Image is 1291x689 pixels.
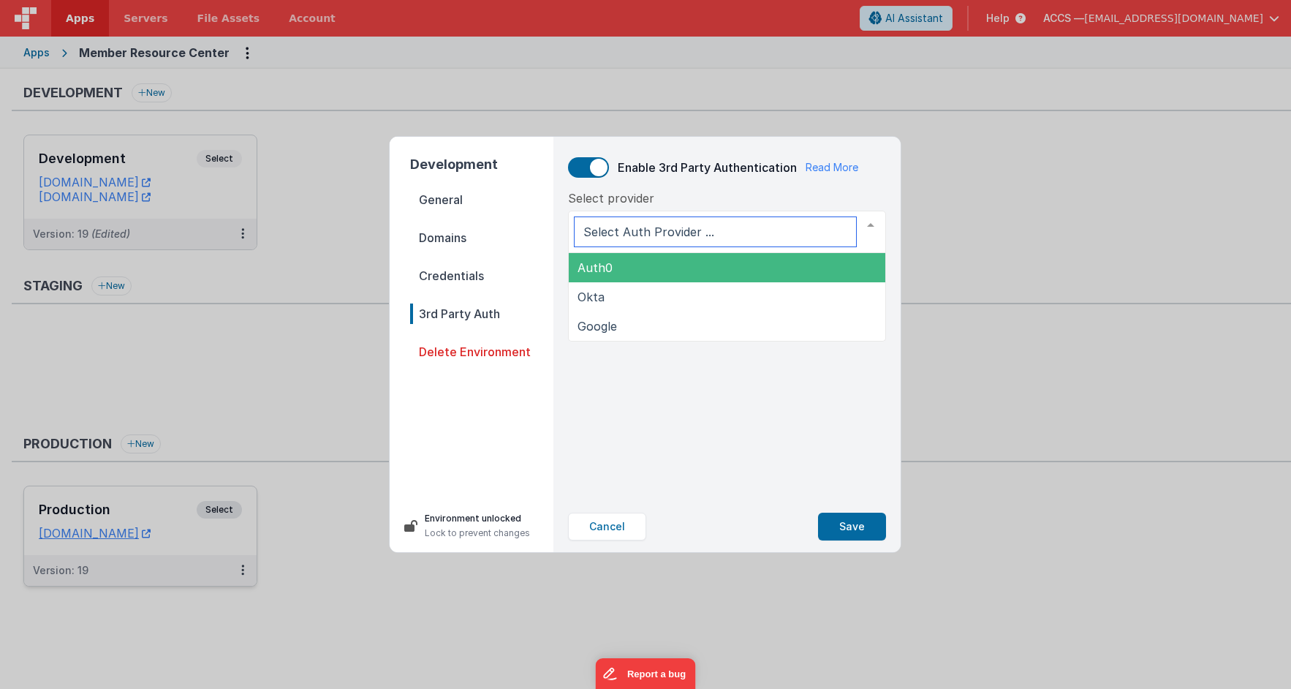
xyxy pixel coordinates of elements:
[578,290,605,304] span: Okta
[568,513,646,541] button: Cancel
[410,154,553,175] h2: Development
[818,513,886,541] button: Save
[410,304,553,324] span: 3rd Party Auth
[578,260,613,275] span: Auth0
[578,319,617,334] span: Google
[806,160,858,175] a: Read More
[425,511,530,526] p: Environment unlocked
[410,189,553,210] span: General
[596,658,696,689] iframe: Marker.io feedback button
[410,227,553,248] span: Domains
[410,342,553,362] span: Delete Environment
[425,526,530,541] p: Lock to prevent changes
[575,217,856,246] input: Select Auth Provider ...
[618,160,797,175] span: Enable 3rd Party Authentication
[568,189,654,207] span: Select provider
[410,266,553,286] span: Credentials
